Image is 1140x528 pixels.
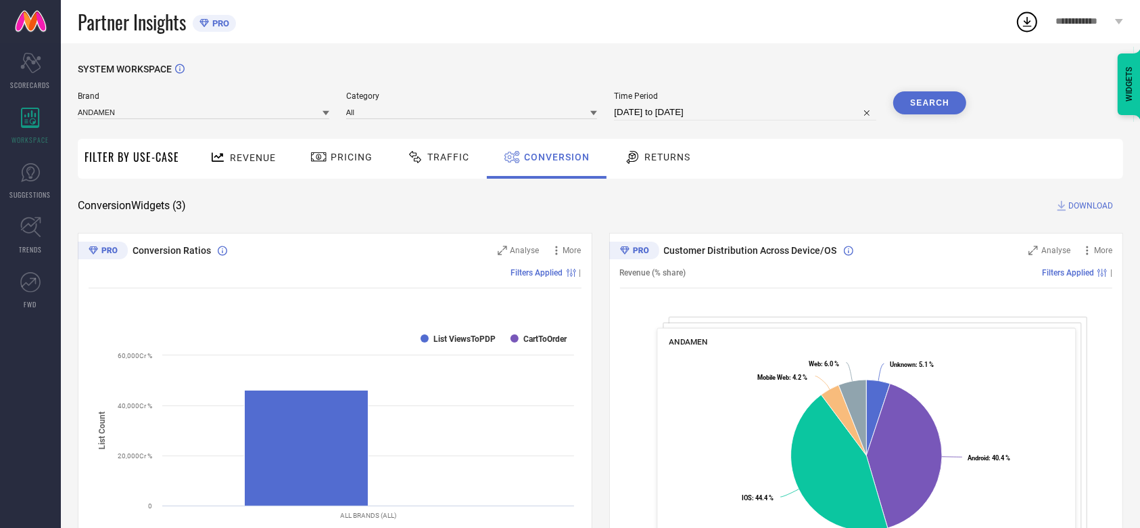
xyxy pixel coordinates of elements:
span: Brand [78,91,329,101]
div: Open download list [1015,9,1039,34]
text: CartToOrder [523,334,567,344]
span: Conversion Ratios [133,245,211,256]
span: SUGGESTIONS [10,190,51,200]
span: PRO [209,18,229,28]
span: More [1094,246,1112,255]
span: Time Period [614,91,876,101]
span: Filters Applied [1042,268,1094,278]
text: ALL BRANDS (ALL) [340,512,396,519]
span: SYSTEM WORKSPACE [78,64,172,74]
span: Conversion [524,152,590,162]
span: WORKSPACE [12,135,49,145]
span: Category [346,91,598,101]
text: List ViewsToPDP [433,334,496,344]
span: Filter By Use-Case [85,149,179,165]
text: 40,000Cr % [118,402,152,410]
span: Revenue [230,152,276,163]
text: 60,000Cr % [118,352,152,359]
tspan: Mobile Web [757,374,789,381]
tspan: List Count [97,412,107,449]
text: : 44.4 % [742,495,774,502]
svg: Zoom [498,246,507,255]
span: Traffic [427,152,469,162]
div: Premium [78,242,128,262]
span: Revenue (% share) [620,268,686,278]
tspan: IOS [742,495,752,502]
tspan: Unknown [889,361,915,368]
span: DOWNLOAD [1068,199,1113,213]
text: : 4.2 % [757,374,807,381]
svg: Zoom [1028,246,1038,255]
span: TRENDS [19,244,42,255]
span: Pricing [331,152,373,162]
button: Search [893,91,966,114]
span: More [563,246,581,255]
div: Premium [609,242,659,262]
text: 20,000Cr % [118,452,152,460]
span: | [1110,268,1112,278]
span: ANDAMEN [669,337,707,347]
span: Filters Applied [511,268,563,278]
span: Partner Insights [78,8,186,36]
tspan: Web [809,360,821,368]
span: Analyse [1041,246,1070,255]
span: Conversion Widgets ( 3 ) [78,199,186,213]
span: SCORECARDS [11,80,51,90]
text: : 40.4 % [968,454,1010,462]
span: Returns [644,152,690,162]
span: FWD [24,299,37,309]
tspan: Android [968,454,989,462]
text: 0 [148,502,152,510]
input: Select time period [614,104,876,120]
text: : 6.0 % [809,360,839,368]
text: : 5.1 % [889,361,933,368]
span: Customer Distribution Across Device/OS [664,245,837,256]
span: | [579,268,581,278]
span: Analyse [510,246,540,255]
